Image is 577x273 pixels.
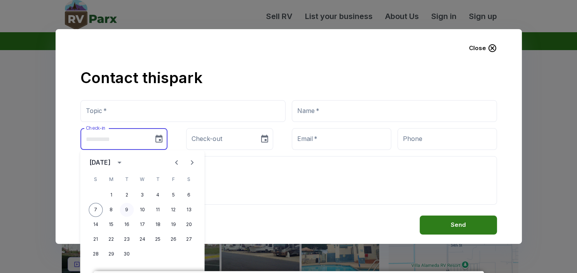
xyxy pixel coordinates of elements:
button: calendar view is open, switch to year view [113,156,126,169]
span: Thursday [151,172,165,187]
button: 19 [166,217,180,231]
button: Next month [184,155,200,170]
button: 22 [104,232,118,246]
span: Saturday [182,172,196,187]
button: 8 [104,203,118,217]
button: 20 [182,217,196,231]
button: Close [463,38,503,58]
label: Check-in [86,125,105,131]
button: 1 [104,188,118,202]
button: 30 [120,247,134,261]
button: 17 [135,217,149,231]
button: 7 [89,203,103,217]
span: Wednesday [135,172,149,187]
button: 10 [135,203,149,217]
button: 14 [89,217,103,231]
button: 27 [182,232,196,246]
button: 23 [120,232,134,246]
button: 6 [182,188,196,202]
button: 21 [89,232,103,246]
button: 29 [104,247,118,261]
button: 9 [120,203,134,217]
span: Monday [104,172,118,187]
button: 12 [166,203,180,217]
button: 18 [151,217,165,231]
button: 26 [166,232,180,246]
button: Previous month [169,155,184,170]
button: 3 [135,188,149,202]
button: 13 [182,203,196,217]
button: 16 [120,217,134,231]
button: Send [420,216,497,234]
button: 11 [151,203,165,217]
button: 28 [89,247,103,261]
h2: Contact this park [71,61,506,94]
div: [DATE] [89,158,110,167]
span: Tuesday [120,172,134,187]
button: 2 [120,188,134,202]
span: Sunday [89,172,103,187]
button: Choose date [151,131,167,147]
button: 5 [166,188,180,202]
button: 25 [151,232,165,246]
span: Friday [166,172,180,187]
button: 4 [151,188,165,202]
button: Choose date [257,131,272,147]
button: 15 [104,217,118,231]
button: 24 [135,232,149,246]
